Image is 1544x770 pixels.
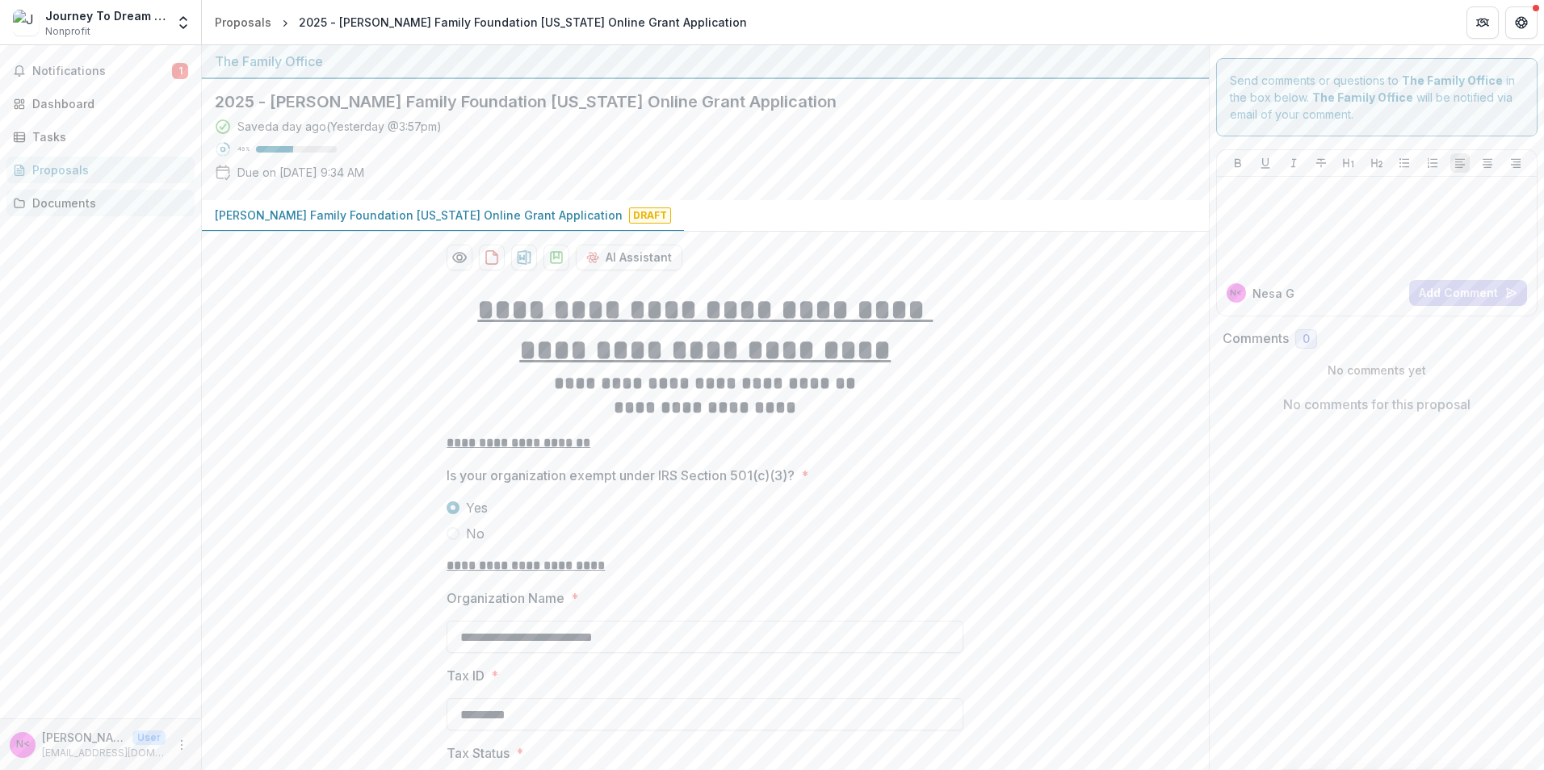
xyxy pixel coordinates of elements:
button: Heading 1 [1339,153,1358,173]
span: 1 [172,63,188,79]
button: Get Help [1505,6,1538,39]
div: 2025 - [PERSON_NAME] Family Foundation [US_STATE] Online Grant Application [299,14,747,31]
button: AI Assistant [576,245,682,270]
button: Open entity switcher [172,6,195,39]
span: No [466,524,485,543]
button: Italicize [1284,153,1303,173]
p: No comments for this proposal [1283,395,1471,414]
a: Proposals [6,157,195,183]
p: [PERSON_NAME] Family Foundation [US_STATE] Online Grant Application [215,207,623,224]
button: Underline [1256,153,1275,173]
h2: 2025 - [PERSON_NAME] Family Foundation [US_STATE] Online Grant Application [215,92,1170,111]
p: Nesa G [1252,285,1294,302]
button: Strike [1311,153,1331,173]
div: Journey To Dream Foundation [45,7,166,24]
div: Dashboard [32,95,182,112]
div: Nesa Grider <nesa@journeytodream.org [16,739,30,750]
p: 46 % [237,144,250,155]
button: Align Center [1478,153,1497,173]
button: Add Comment [1409,280,1527,306]
nav: breadcrumb [208,10,753,34]
button: Heading 2 [1367,153,1387,173]
p: Due on [DATE] 9:34 AM [237,164,364,181]
div: Saved a day ago ( Yesterday @ 3:57pm ) [237,118,442,135]
a: Tasks [6,123,195,150]
button: Notifications1 [6,58,195,84]
p: [PERSON_NAME] <[EMAIL_ADDRESS][DOMAIN_NAME] [42,729,126,746]
button: Align Left [1450,153,1470,173]
div: Proposals [215,14,271,31]
strong: The Family Office [1312,90,1413,104]
span: Draft [629,207,671,224]
div: The Family Office [215,52,1196,71]
span: 0 [1303,333,1310,346]
a: Documents [6,190,195,216]
p: Tax Status [447,743,510,763]
a: Dashboard [6,90,195,117]
p: No comments yet [1223,362,1532,379]
p: Tax ID [447,666,485,685]
h2: Comments [1223,331,1289,346]
button: More [172,735,191,755]
p: [EMAIL_ADDRESS][DOMAIN_NAME] [42,746,166,760]
div: Proposals [32,161,182,178]
button: Ordered List [1423,153,1442,173]
img: Journey To Dream Foundation [13,10,39,36]
button: Bullet List [1395,153,1414,173]
p: User [132,730,166,745]
span: Yes [466,498,488,517]
a: Proposals [208,10,278,34]
p: Is your organization exempt under IRS Section 501(c)(3)? [447,466,795,485]
button: download-proposal [511,245,537,270]
button: download-proposal [479,245,505,270]
span: Notifications [32,65,172,78]
p: Organization Name [447,588,564,608]
button: Bold [1228,153,1248,173]
button: Partners [1466,6,1499,39]
button: Preview 18a64df3-9e3a-44b8-811c-3ae6391b9674-0.pdf [447,245,472,270]
span: Nonprofit [45,24,90,39]
button: Align Right [1506,153,1525,173]
div: Tasks [32,128,182,145]
div: Documents [32,195,182,211]
div: Nesa Grider <nesa@journeytodream.org [1230,289,1242,297]
strong: The Family Office [1402,73,1503,87]
div: Send comments or questions to in the box below. will be notified via email of your comment. [1216,58,1538,136]
button: download-proposal [543,245,569,270]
